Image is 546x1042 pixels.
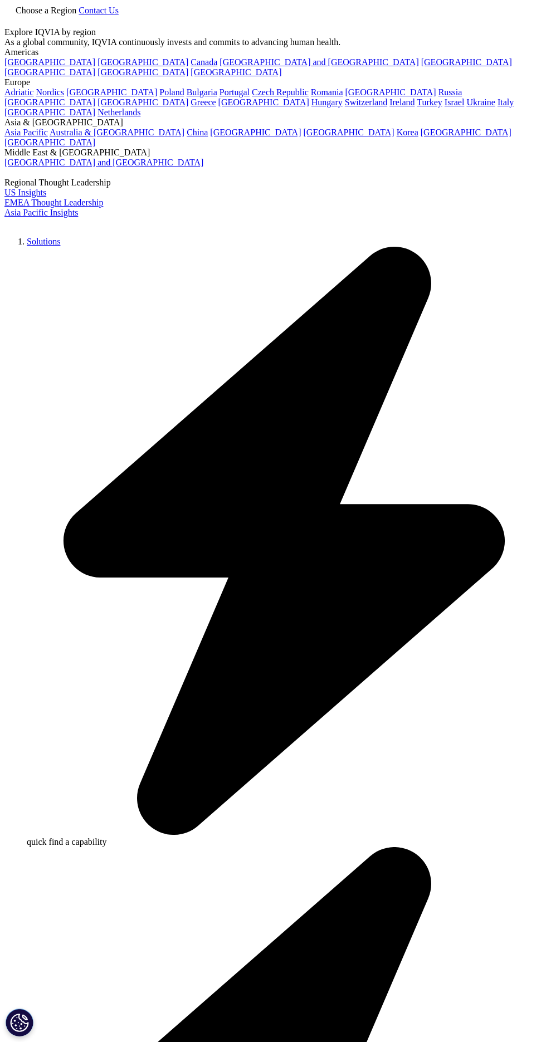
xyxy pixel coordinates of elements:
a: China [187,128,208,137]
a: US Insights [4,188,46,197]
div: Americas [4,47,542,57]
a: Romania [311,87,343,97]
a: [GEOGRAPHIC_DATA] and [GEOGRAPHIC_DATA] [4,158,203,167]
div: As a global community, IQVIA continuously invests and commits to advancing human health. [4,37,542,47]
a: Australia & [GEOGRAPHIC_DATA] [50,128,184,137]
div: Asia & [GEOGRAPHIC_DATA] [4,118,542,128]
span: quick find a capability [27,837,107,847]
a: Adriatic [4,87,33,97]
a: Contact Us [79,6,119,15]
a: Asia Pacific Insights [4,208,78,217]
a: Czech Republic [252,87,309,97]
a: Asia Pacific [4,128,48,137]
a: [GEOGRAPHIC_DATA] [345,87,436,97]
a: [GEOGRAPHIC_DATA] [191,67,281,77]
a: [GEOGRAPHIC_DATA] [304,128,394,137]
a: [GEOGRAPHIC_DATA] [4,57,95,67]
a: [GEOGRAPHIC_DATA] [421,57,512,67]
a: Switzerland [345,97,387,107]
button: Cookies Settings [6,1009,33,1036]
a: Israel [445,97,465,107]
a: Ukraine [466,97,495,107]
a: [GEOGRAPHIC_DATA] [4,138,95,147]
a: [GEOGRAPHIC_DATA] [4,97,95,107]
span: Choose a Region [16,6,76,15]
a: [GEOGRAPHIC_DATA] [210,128,301,137]
a: [GEOGRAPHIC_DATA] [218,97,309,107]
a: Poland [159,87,184,97]
a: [GEOGRAPHIC_DATA] [4,67,95,77]
div: Middle East & [GEOGRAPHIC_DATA] [4,148,542,158]
a: Nordics [36,87,64,97]
a: Russia [438,87,462,97]
a: EMEA Thought Leadership [4,198,103,207]
a: Korea [397,128,418,137]
a: [GEOGRAPHIC_DATA] [4,107,95,117]
a: Greece [191,97,216,107]
a: Ireland [389,97,415,107]
a: Hungary [311,97,343,107]
a: Solutions [27,237,60,246]
a: Bulgaria [187,87,217,97]
a: Portugal [220,87,250,97]
a: Canada [191,57,217,67]
div: Regional Thought Leadership [4,178,542,188]
a: [GEOGRAPHIC_DATA] and [GEOGRAPHIC_DATA] [220,57,418,67]
a: [GEOGRAPHIC_DATA] [421,128,511,137]
a: [GEOGRAPHIC_DATA] [66,87,157,97]
a: [GEOGRAPHIC_DATA] [97,57,188,67]
a: Italy [498,97,514,107]
a: [GEOGRAPHIC_DATA] [97,97,188,107]
a: Turkey [417,97,442,107]
div: Explore IQVIA by region [4,27,542,37]
div: Europe [4,77,542,87]
a: [GEOGRAPHIC_DATA] [97,67,188,77]
a: Netherlands [97,107,140,117]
